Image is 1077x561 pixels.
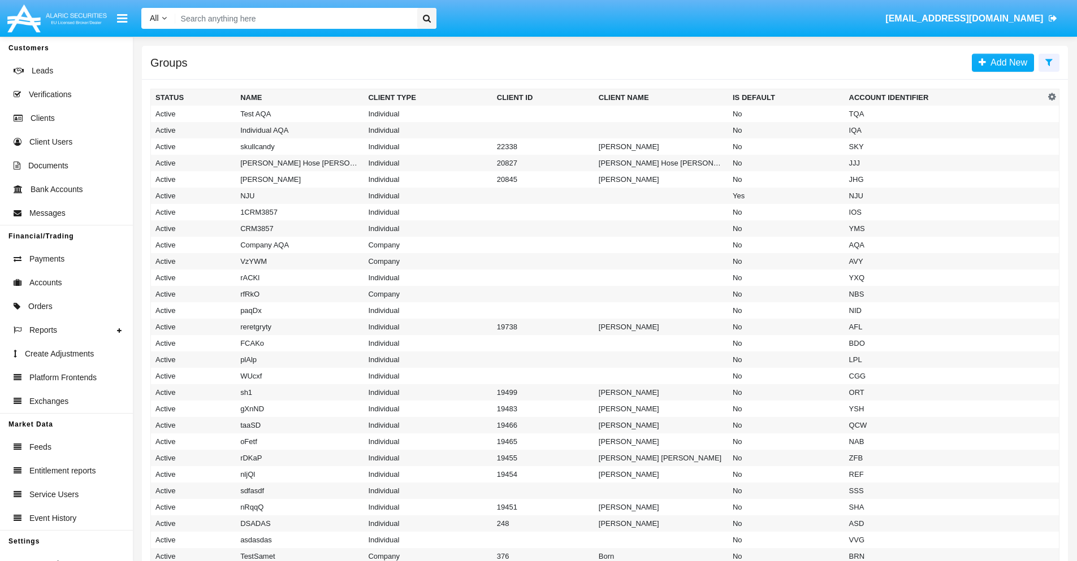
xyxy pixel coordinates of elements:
[728,122,845,138] td: No
[150,58,188,67] h5: Groups
[594,499,728,515] td: [PERSON_NAME]
[151,106,236,122] td: Active
[845,253,1045,269] td: AVY
[594,401,728,417] td: [PERSON_NAME]
[364,269,492,286] td: Individual
[492,450,594,466] td: 19455
[364,417,492,433] td: Individual
[728,155,845,171] td: No
[29,372,97,384] span: Platform Frontends
[151,319,236,335] td: Active
[236,204,364,220] td: 1CRM3857
[364,319,492,335] td: Individual
[151,237,236,253] td: Active
[845,220,1045,237] td: YMS
[728,319,845,335] td: No
[845,335,1045,351] td: BDO
[845,89,1045,106] th: Account Identifier
[492,89,594,106] th: Client ID
[845,384,1045,401] td: ORT
[29,277,62,289] span: Accounts
[728,220,845,237] td: No
[151,335,236,351] td: Active
[594,450,728,466] td: [PERSON_NAME] [PERSON_NAME]
[845,417,1045,433] td: QCW
[28,301,53,312] span: Orders
[151,368,236,384] td: Active
[236,433,364,450] td: oFetf
[728,515,845,532] td: No
[845,368,1045,384] td: CGG
[845,515,1045,532] td: ASD
[364,466,492,482] td: Individual
[845,138,1045,155] td: SKY
[236,368,364,384] td: WUcxf
[728,499,845,515] td: No
[845,401,1045,417] td: YSH
[151,515,236,532] td: Active
[364,515,492,532] td: Individual
[728,417,845,433] td: No
[728,466,845,482] td: No
[151,89,236,106] th: Status
[364,499,492,515] td: Individual
[492,401,594,417] td: 19483
[236,417,364,433] td: taaSD
[728,450,845,466] td: No
[728,482,845,499] td: No
[880,3,1063,34] a: [EMAIL_ADDRESS][DOMAIN_NAME]
[845,433,1045,450] td: NAB
[151,401,236,417] td: Active
[845,188,1045,204] td: NJU
[728,532,845,548] td: No
[728,204,845,220] td: No
[151,384,236,401] td: Active
[728,138,845,155] td: No
[6,2,109,35] img: Logo image
[492,319,594,335] td: 19738
[594,155,728,171] td: [PERSON_NAME] Hose [PERSON_NAME]
[29,207,66,219] span: Messages
[151,269,236,286] td: Active
[236,237,364,253] td: Company AQA
[364,138,492,155] td: Individual
[845,204,1045,220] td: IOS
[594,171,728,188] td: [PERSON_NAME]
[728,302,845,319] td: No
[845,286,1045,302] td: NBS
[728,286,845,302] td: No
[151,253,236,269] td: Active
[151,155,236,171] td: Active
[151,286,236,302] td: Active
[236,302,364,319] td: paqDx
[151,204,236,220] td: Active
[492,171,594,188] td: 20845
[364,401,492,417] td: Individual
[364,302,492,319] td: Individual
[236,155,364,171] td: [PERSON_NAME] Hose [PERSON_NAME]
[594,384,728,401] td: [PERSON_NAME]
[151,302,236,319] td: Active
[151,532,236,548] td: Active
[151,417,236,433] td: Active
[151,499,236,515] td: Active
[150,14,159,23] span: All
[29,136,72,148] span: Client Users
[151,482,236,499] td: Active
[364,89,492,106] th: Client Type
[29,441,51,453] span: Feeds
[236,319,364,335] td: reretgryty
[29,395,68,407] span: Exchanges
[972,54,1034,72] a: Add New
[364,532,492,548] td: Individual
[845,122,1045,138] td: IQA
[151,122,236,138] td: Active
[594,466,728,482] td: [PERSON_NAME]
[236,335,364,351] td: FCAKo
[364,220,492,237] td: Individual
[594,319,728,335] td: [PERSON_NAME]
[845,171,1045,188] td: JHG
[141,12,175,24] a: All
[364,237,492,253] td: Company
[728,106,845,122] td: No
